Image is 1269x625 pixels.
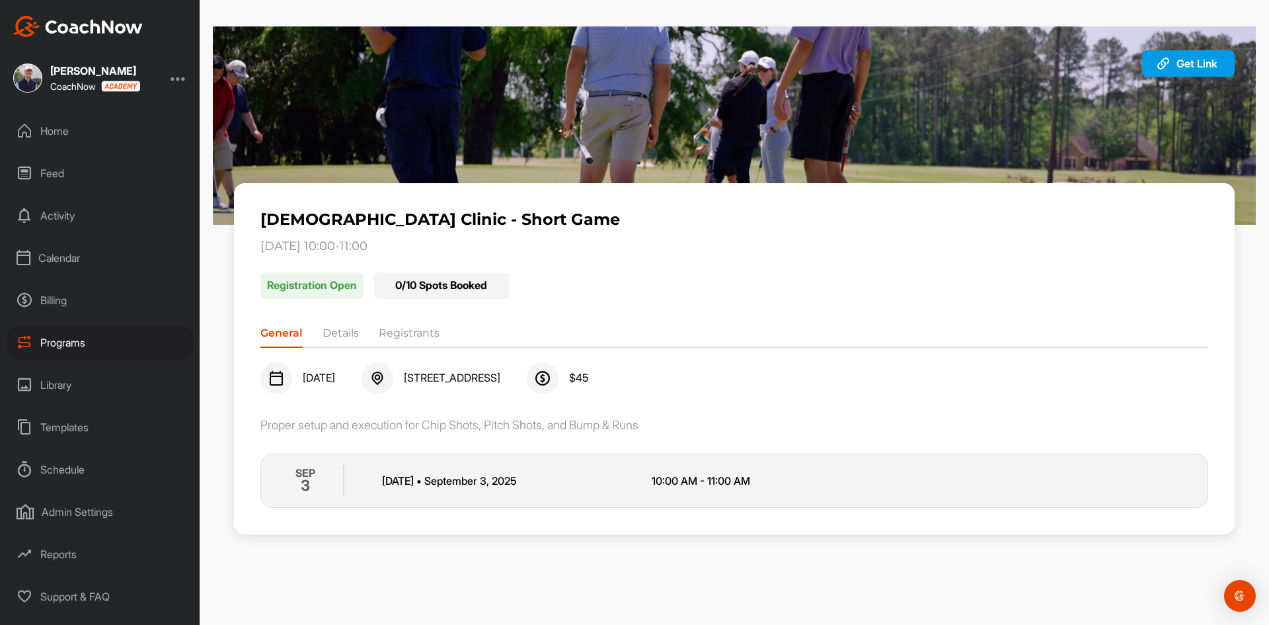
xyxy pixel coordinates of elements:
[323,325,359,347] li: Details
[569,372,588,385] span: $ 45
[260,210,1019,229] p: [DEMOGRAPHIC_DATA] Clinic - Short Game
[7,580,194,613] div: Support & FAQ
[1224,580,1256,612] div: Open Intercom Messenger
[7,199,194,232] div: Activity
[1176,57,1217,70] span: Get Link
[652,473,921,489] p: 10:00 AM - 11:00 AM
[7,284,194,317] div: Billing
[7,326,194,359] div: Programs
[268,370,284,386] img: svg+xml;base64,PHN2ZyB3aWR0aD0iMjQiIGhlaWdodD0iMjQiIHZpZXdCb3g9IjAgMCAyNCAyNCIgZmlsbD0ibm9uZSIgeG...
[535,370,551,386] img: svg+xml;base64,PHN2ZyB3aWR0aD0iMjQiIGhlaWdodD0iMjQiIHZpZXdCb3g9IjAgMCAyNCAyNCIgZmlsbD0ibm9uZSIgeG...
[7,241,194,274] div: Calendar
[379,325,440,347] li: Registrants
[260,325,303,347] li: General
[101,81,140,92] img: CoachNow acadmey
[1155,56,1171,71] img: svg+xml;base64,PHN2ZyB3aWR0aD0iMjAiIGhlaWdodD0iMjAiIHZpZXdCb3g9IjAgMCAyMCAyMCIgZmlsbD0ibm9uZSIgeG...
[213,26,1256,225] img: 7.jpg
[13,63,42,93] img: square_c38149ace2d67fed064ce2ecdac316ab.jpg
[13,16,143,37] img: CoachNow
[295,465,315,481] p: SEP
[303,372,335,385] span: [DATE]
[7,114,194,147] div: Home
[7,538,194,571] div: Reports
[50,65,140,76] div: [PERSON_NAME]
[301,474,310,497] h2: 3
[369,370,385,386] img: svg+xml;base64,PHN2ZyB3aWR0aD0iMjQiIGhlaWdodD0iMjQiIHZpZXdCb3g9IjAgMCAyNCAyNCIgZmlsbD0ibm9uZSIgeG...
[7,368,194,401] div: Library
[404,372,500,385] span: [STREET_ADDRESS]
[50,81,140,92] div: CoachNow
[382,473,652,489] p: [DATE] September 3 , 2025
[7,411,194,444] div: Templates
[7,157,194,190] div: Feed
[260,272,364,299] p: Registration Open
[260,418,1209,433] div: Proper setup and execution for Chip Shots, Pitch Shots, and Bump & Runs
[374,272,509,299] div: 0 / 10 Spots Booked
[7,495,194,528] div: Admin Settings
[260,239,1019,254] p: [DATE] 10:00-11:00
[7,453,194,486] div: Schedule
[416,474,422,487] span: •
